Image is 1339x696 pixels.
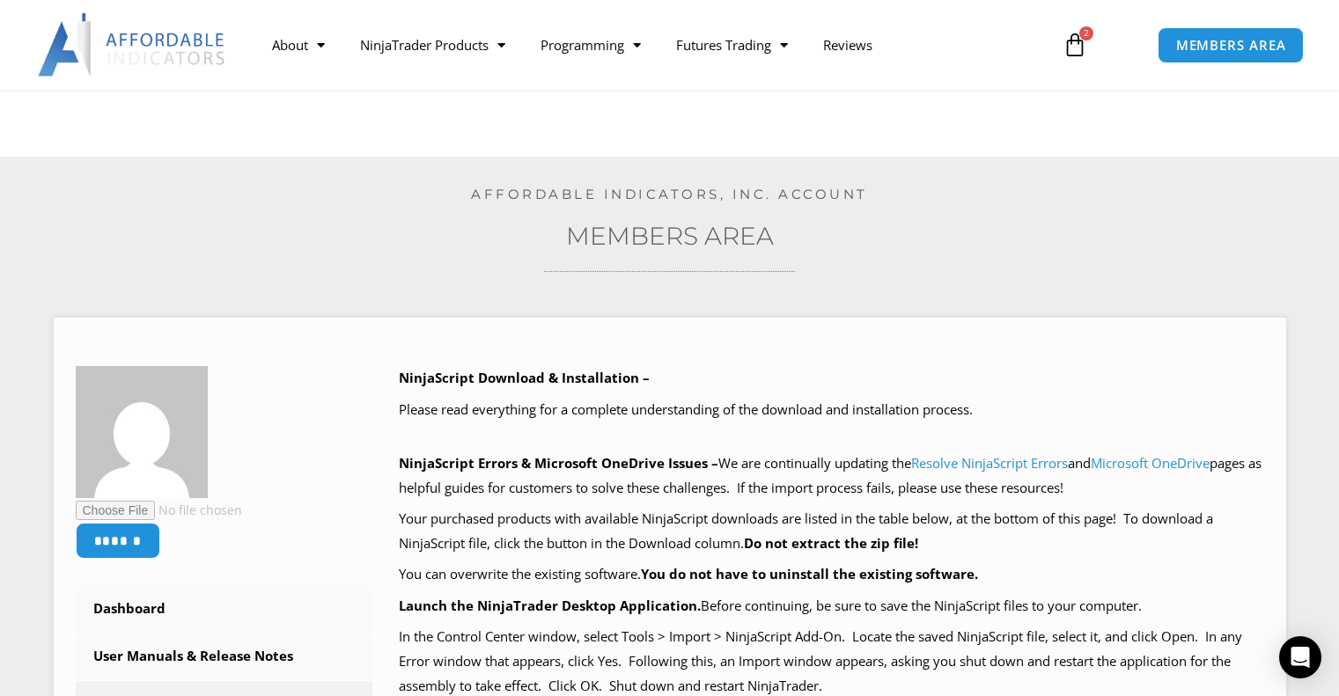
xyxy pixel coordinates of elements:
a: MEMBERS AREA [1158,27,1305,63]
img: LogoAI | Affordable Indicators – NinjaTrader [38,13,227,77]
a: Resolve NinjaScript Errors [911,454,1068,472]
a: Reviews [806,25,890,65]
p: We are continually updating the and pages as helpful guides for customers to solve these challeng... [399,451,1264,501]
span: 2 [1079,26,1093,40]
a: Programming [523,25,658,65]
b: You do not have to uninstall the existing software. [641,565,978,582]
p: Please read everything for a complete understanding of the download and installation process. [399,398,1264,422]
a: 2 [1036,19,1114,70]
b: Launch the NinjaTrader Desktop Application. [399,597,701,614]
img: 533609fb8e140734bf984d38e60c73e0ce4b80274586a2fc6c4ee27f7aca0022 [76,366,208,498]
a: Affordable Indicators, Inc. Account [471,186,868,202]
b: Do not extract the zip file! [744,534,918,552]
a: Members Area [566,221,774,251]
div: Open Intercom Messenger [1279,636,1321,678]
p: Before continuing, be sure to save the NinjaScript files to your computer. [399,594,1264,619]
a: Futures Trading [658,25,806,65]
span: MEMBERS AREA [1176,39,1286,52]
a: About [254,25,342,65]
a: User Manuals & Release Notes [76,634,373,679]
a: Microsoft OneDrive [1091,454,1210,472]
a: NinjaTrader Products [342,25,523,65]
p: Your purchased products with available NinjaScript downloads are listed in the table below, at th... [399,507,1264,556]
b: NinjaScript Download & Installation – [399,369,650,386]
b: NinjaScript Errors & Microsoft OneDrive Issues – [399,454,718,472]
p: You can overwrite the existing software. [399,562,1264,587]
nav: Menu [254,25,1045,65]
a: Dashboard [76,586,373,632]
